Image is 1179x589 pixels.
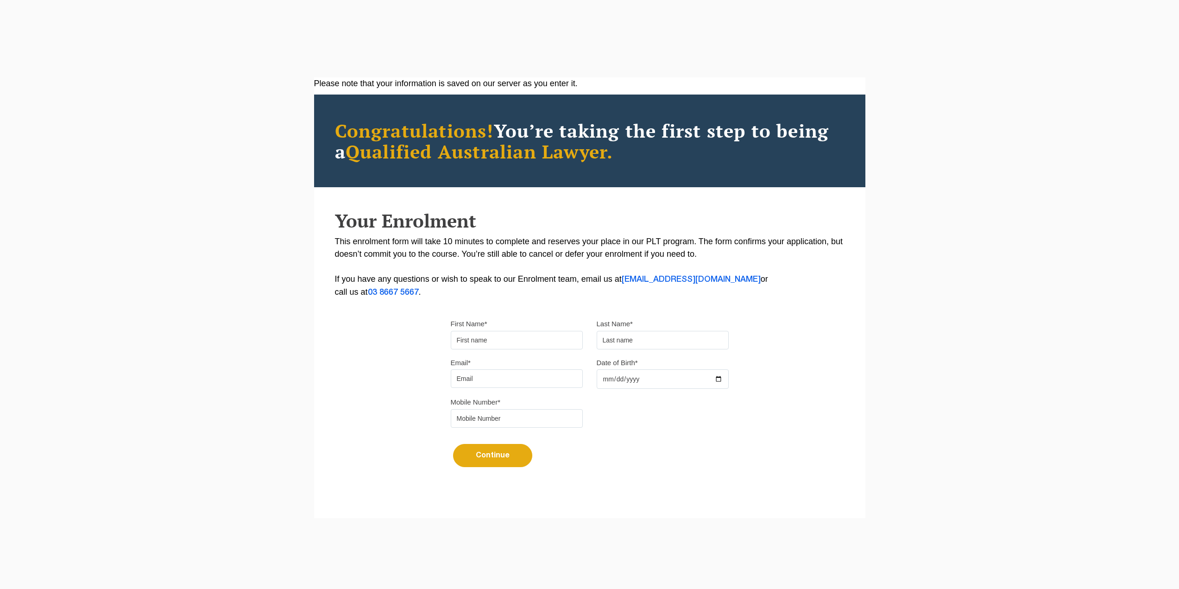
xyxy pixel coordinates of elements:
input: First name [451,331,583,349]
span: Congratulations! [335,118,494,143]
a: [EMAIL_ADDRESS][DOMAIN_NAME] [622,276,761,283]
h2: You’re taking the first step to being a [335,120,845,162]
input: Last name [597,331,729,349]
a: 03 8667 5667 [368,289,419,296]
button: Continue [453,444,532,467]
label: Date of Birth* [597,358,638,367]
div: Please note that your information is saved on our server as you enter it. [314,77,865,90]
input: Email [451,369,583,388]
label: First Name* [451,319,487,329]
label: Last Name* [597,319,633,329]
h2: Your Enrolment [335,210,845,231]
span: Qualified Australian Lawyer. [346,139,613,164]
label: Email* [451,358,471,367]
input: Mobile Number [451,409,583,428]
p: This enrolment form will take 10 minutes to complete and reserves your place in our PLT program. ... [335,235,845,299]
label: Mobile Number* [451,398,501,407]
